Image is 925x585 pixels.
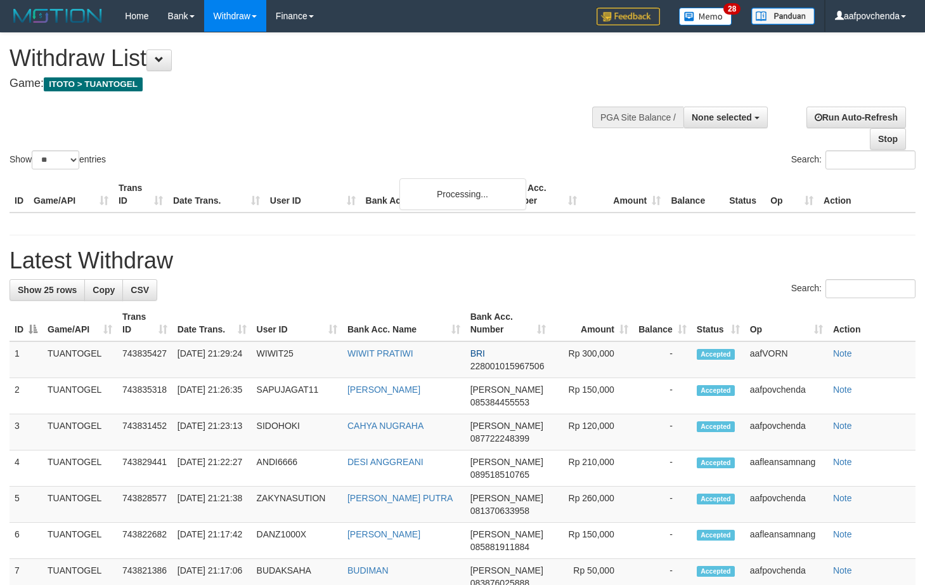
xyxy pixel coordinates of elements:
td: [DATE] 21:22:27 [172,450,252,487]
a: [PERSON_NAME] [347,529,420,539]
a: WIWIT PRATIWI [347,348,413,358]
td: [DATE] 21:29:24 [172,341,252,378]
td: aafpovchenda [745,414,828,450]
td: 5 [10,487,42,523]
td: - [633,450,692,487]
th: Op [765,176,818,213]
input: Search: [825,279,915,298]
span: Accepted [697,457,735,468]
span: Accepted [697,566,735,577]
td: ANDI6666 [252,450,342,487]
td: - [633,414,692,450]
img: Feedback.jpg [597,8,660,25]
a: Note [833,421,852,431]
span: [PERSON_NAME] [470,493,543,503]
th: Game/API: activate to sort column ascending [42,305,117,341]
td: 3 [10,414,42,450]
th: User ID: activate to sort column ascending [252,305,342,341]
th: Game/API [29,176,113,213]
td: TUANTOGEL [42,523,117,559]
td: 4 [10,450,42,487]
span: [PERSON_NAME] [470,565,543,575]
span: Accepted [697,494,735,504]
td: WIWIT25 [252,341,342,378]
label: Search: [791,279,915,298]
td: 743822682 [117,523,172,559]
a: [PERSON_NAME] PUTRA [347,493,453,503]
td: SAPUJAGAT11 [252,378,342,414]
th: Action [828,305,915,341]
th: Action [818,176,915,213]
th: Balance [666,176,724,213]
span: Accepted [697,421,735,432]
span: [PERSON_NAME] [470,385,543,395]
th: Amount: activate to sort column ascending [551,305,633,341]
td: - [633,378,692,414]
td: DANZ1000X [252,523,342,559]
th: Op: activate to sort column ascending [745,305,828,341]
th: Bank Acc. Number: activate to sort column ascending [465,305,551,341]
td: [DATE] 21:23:13 [172,414,252,450]
td: 1 [10,341,42,378]
td: Rp 260,000 [551,487,633,523]
td: 2 [10,378,42,414]
td: [DATE] 21:17:42 [172,523,252,559]
td: 743835427 [117,341,172,378]
span: None selected [692,112,752,122]
td: 6 [10,523,42,559]
th: Bank Acc. Name [361,176,499,213]
span: Copy 085384455553 to clipboard [470,397,529,407]
td: SIDOHOKI [252,414,342,450]
a: Note [833,385,852,395]
span: 28 [723,3,741,15]
img: panduan.png [751,8,815,25]
td: - [633,523,692,559]
td: TUANTOGEL [42,414,117,450]
td: Rp 210,000 [551,450,633,487]
a: CAHYA NUGRAHA [347,421,424,431]
div: PGA Site Balance / [592,107,683,128]
td: 743829441 [117,450,172,487]
h1: Withdraw List [10,46,604,71]
th: Trans ID [113,176,168,213]
th: Balance: activate to sort column ascending [633,305,692,341]
th: Bank Acc. Number [498,176,582,213]
span: Copy 085881911884 to clipboard [470,542,529,552]
td: ZAKYNASUTION [252,487,342,523]
a: CSV [122,279,157,301]
td: Rp 120,000 [551,414,633,450]
button: None selected [683,107,768,128]
a: Run Auto-Refresh [806,107,906,128]
td: TUANTOGEL [42,341,117,378]
td: Rp 300,000 [551,341,633,378]
th: ID [10,176,29,213]
td: [DATE] 21:21:38 [172,487,252,523]
td: [DATE] 21:26:35 [172,378,252,414]
th: Bank Acc. Name: activate to sort column ascending [342,305,465,341]
span: Accepted [697,385,735,396]
label: Show entries [10,150,106,169]
th: ID: activate to sort column descending [10,305,42,341]
td: aafpovchenda [745,378,828,414]
th: Trans ID: activate to sort column ascending [117,305,172,341]
span: Copy [93,285,115,295]
td: 743828577 [117,487,172,523]
td: 743831452 [117,414,172,450]
td: TUANTOGEL [42,378,117,414]
h4: Game: [10,77,604,90]
td: - [633,341,692,378]
span: Copy 228001015967506 to clipboard [470,361,545,371]
span: [PERSON_NAME] [470,457,543,467]
th: Status [724,176,765,213]
div: Processing... [399,178,526,210]
span: ITOTO > TUANTOGEL [44,77,143,91]
td: TUANTOGEL [42,487,117,523]
th: Status: activate to sort column ascending [692,305,745,341]
td: Rp 150,000 [551,378,633,414]
td: aafpovchenda [745,487,828,523]
a: Note [833,565,852,575]
a: BUDIMAN [347,565,389,575]
span: Show 25 rows [18,285,77,295]
td: Rp 150,000 [551,523,633,559]
span: Copy 089518510765 to clipboard [470,470,529,480]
